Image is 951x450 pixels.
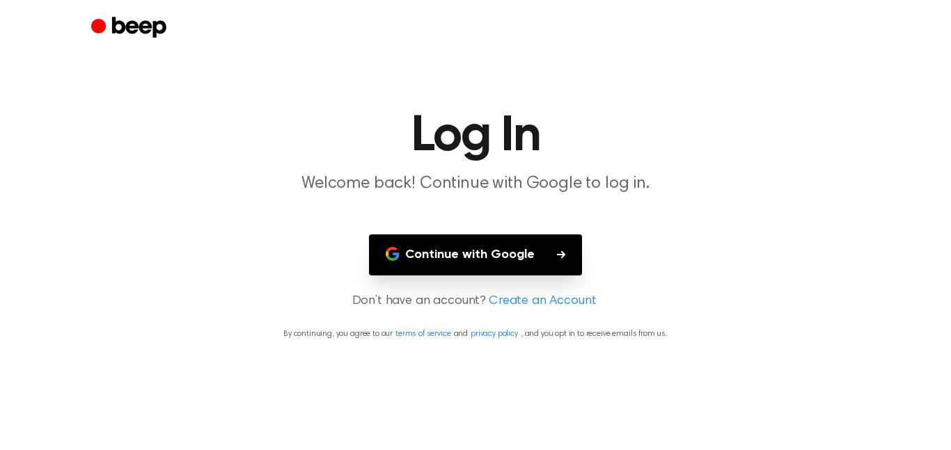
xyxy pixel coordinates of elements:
a: Beep [91,15,170,42]
p: By continuing, you agree to our and , and you opt in to receive emails from us. [17,328,934,340]
h1: Log In [119,111,832,161]
p: Don’t have an account? [17,292,934,311]
a: privacy policy [471,330,518,338]
button: Continue with Google [369,234,582,275]
a: terms of service [395,330,450,338]
p: Welcome back! Continue with Google to log in. [208,172,743,195]
a: Create an Account [489,292,596,311]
